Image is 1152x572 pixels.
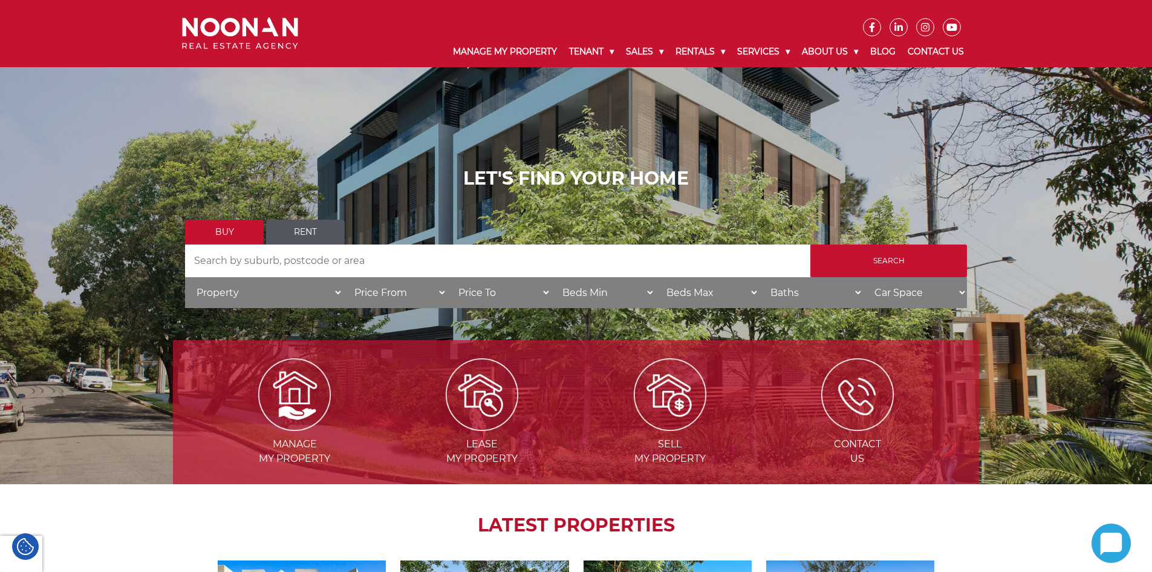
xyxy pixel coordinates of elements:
[578,388,763,464] a: Sell my property Sellmy Property
[902,36,970,67] a: Contact Us
[266,220,345,245] a: Rent
[185,245,810,277] input: Search by suburb, postcode or area
[810,245,967,277] input: Search
[578,437,763,466] span: Sell my Property
[669,36,731,67] a: Rentals
[620,36,669,67] a: Sales
[389,388,574,464] a: Lease my property Leasemy Property
[202,437,387,466] span: Manage my Property
[634,358,706,431] img: Sell my property
[258,358,331,431] img: Manage my Property
[796,36,864,67] a: About Us
[765,388,950,464] a: ICONS ContactUs
[447,36,563,67] a: Manage My Property
[203,514,949,536] h2: LATEST PROPERTIES
[389,437,574,466] span: Lease my Property
[731,36,796,67] a: Services
[12,533,39,560] div: Cookie Settings
[182,18,298,50] img: Noonan Real Estate Agency
[185,168,967,189] h1: LET'S FIND YOUR HOME
[446,358,518,431] img: Lease my property
[563,36,620,67] a: Tenant
[202,388,387,464] a: Manage my Property Managemy Property
[864,36,902,67] a: Blog
[185,220,264,245] a: Buy
[765,437,950,466] span: Contact Us
[821,358,894,431] img: ICONS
